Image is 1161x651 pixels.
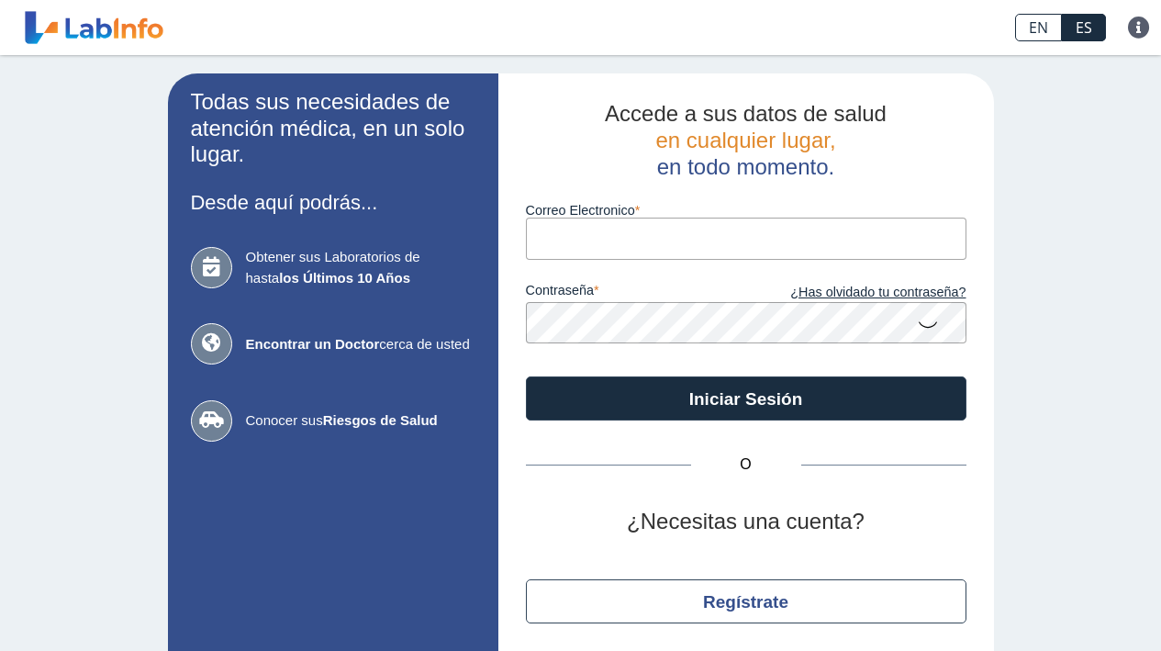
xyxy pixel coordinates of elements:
h2: ¿Necesitas una cuenta? [526,509,966,535]
span: cerca de usted [246,334,475,355]
b: Riesgos de Salud [323,412,438,428]
h2: Todas sus necesidades de atención médica, en un solo lugar. [191,89,475,168]
iframe: Help widget launcher [998,579,1141,631]
a: ¿Has olvidado tu contraseña? [746,283,966,303]
button: Regístrate [526,579,966,623]
label: contraseña [526,283,746,303]
b: Encontrar un Doctor [246,336,380,352]
span: Conocer sus [246,410,475,432]
label: Correo Electronico [526,203,966,218]
button: Iniciar Sesión [526,376,966,421]
span: en todo momento. [657,154,834,179]
h3: Desde aquí podrás... [191,191,475,214]
a: ES [1062,14,1106,41]
span: Accede a sus datos de salud [605,101,887,126]
b: los Últimos 10 Años [279,270,410,286]
a: EN [1015,14,1062,41]
span: Obtener sus Laboratorios de hasta [246,247,475,288]
span: O [691,454,801,476]
span: en cualquier lugar, [655,128,835,152]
